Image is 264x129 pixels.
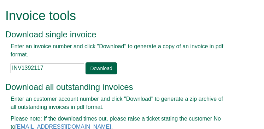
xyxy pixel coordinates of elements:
[11,95,227,111] p: Enter an customer account number and click "Download" to generate a zip archive of all outstandin...
[86,62,117,74] a: Download
[11,43,227,59] p: Enter an invoice number and click "Download" to generate a copy of an invoice in pdf format.
[11,63,84,73] input: e.g. INV1234
[5,82,232,92] h3: Download all outstanding invoices
[5,30,232,39] h3: Download single invoice
[5,9,232,23] h1: Invoice tools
